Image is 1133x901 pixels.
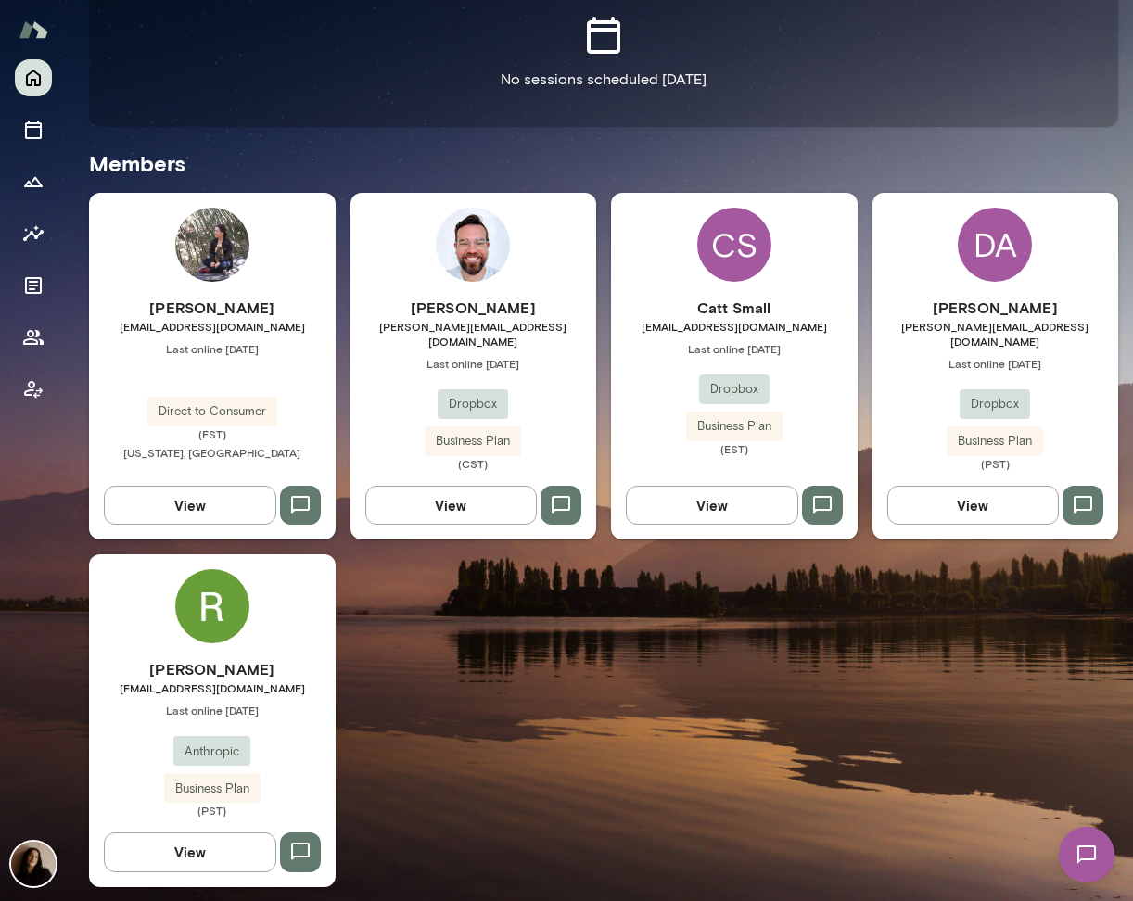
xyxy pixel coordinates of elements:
span: Business Plan [164,780,261,798]
img: Chris Meeks [436,208,510,282]
button: View [887,486,1060,525]
img: Ryn Linthicum [175,569,249,643]
span: [US_STATE], [GEOGRAPHIC_DATA] [123,446,300,459]
span: Business Plan [686,417,783,436]
span: (PST) [89,803,336,818]
span: [EMAIL_ADDRESS][DOMAIN_NAME] [89,680,336,695]
div: DA [958,208,1032,282]
div: CS [697,208,771,282]
span: (CST) [350,456,597,471]
span: [PERSON_NAME][EMAIL_ADDRESS][DOMAIN_NAME] [350,319,597,349]
span: [EMAIL_ADDRESS][DOMAIN_NAME] [89,319,336,334]
button: View [104,832,276,871]
h6: [PERSON_NAME] [89,658,336,680]
span: (EST) [89,426,336,441]
button: View [104,486,276,525]
span: Last online [DATE] [89,703,336,717]
h5: Members [89,148,1118,178]
h6: [PERSON_NAME] [350,297,597,319]
span: Anthropic [173,742,250,761]
button: Members [15,319,52,356]
img: Jenesis M Gallego [175,208,249,282]
h6: [PERSON_NAME] [872,297,1119,319]
img: Fiona Nodar [11,842,56,886]
span: Last online [DATE] [89,341,336,356]
span: Last online [DATE] [611,341,858,356]
button: Sessions [15,111,52,148]
h6: [PERSON_NAME] [89,297,336,319]
span: [EMAIL_ADDRESS][DOMAIN_NAME] [611,319,858,334]
button: View [626,486,798,525]
button: View [365,486,538,525]
span: Business Plan [947,432,1043,450]
span: Last online [DATE] [350,356,597,371]
button: Client app [15,371,52,408]
button: Growth Plan [15,163,52,200]
h6: Catt Small [611,297,858,319]
span: Dropbox [438,395,508,413]
span: Dropbox [960,395,1030,413]
span: Last online [DATE] [872,356,1119,371]
button: Documents [15,267,52,304]
img: Mento [19,12,48,47]
span: Dropbox [699,380,770,399]
button: Home [15,59,52,96]
span: (EST) [611,441,858,456]
p: No sessions scheduled [DATE] [501,69,707,91]
span: (PST) [872,456,1119,471]
span: [PERSON_NAME][EMAIL_ADDRESS][DOMAIN_NAME] [872,319,1119,349]
button: Insights [15,215,52,252]
span: Direct to Consumer [147,402,277,421]
span: Business Plan [425,432,521,450]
